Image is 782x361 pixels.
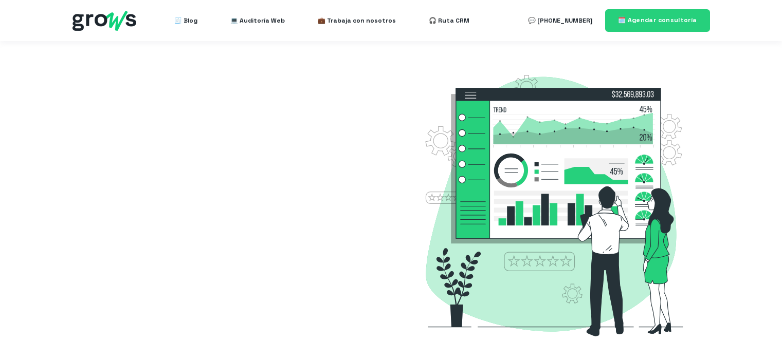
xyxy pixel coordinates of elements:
a: 🧾 Blog [174,10,197,31]
a: 💬 [PHONE_NUMBER] [528,10,592,31]
span: 🗓️ Agendar consultoría [618,16,697,24]
a: 🎧 Ruta CRM [429,10,469,31]
img: grows - hubspot [72,11,136,31]
a: 🗓️ Agendar consultoría [605,9,710,31]
a: 💻 Auditoría Web [230,10,285,31]
a: 💼 Trabaja con nosotros [318,10,396,31]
